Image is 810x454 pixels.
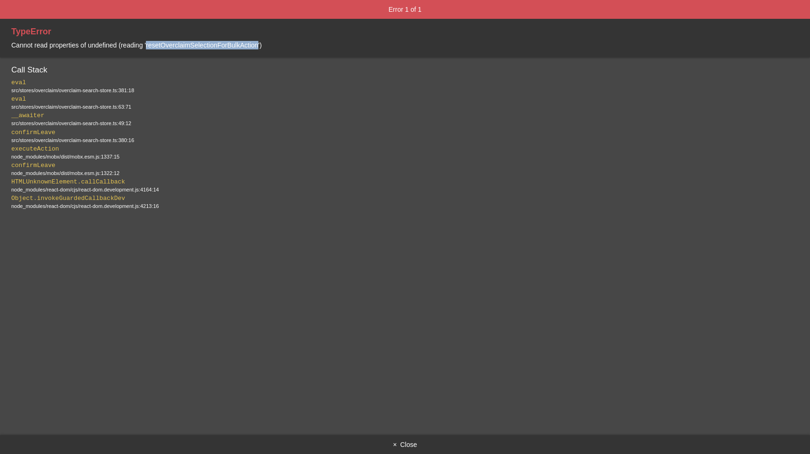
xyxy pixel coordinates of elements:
[11,162,56,169] code: confirmLeave
[11,65,799,75] h4: Call Stack
[23,78,787,213] div: Loremi dolo sitametcon ad elitseddo (eiusmod 'tempoRincididuNtutlaborEetDoloRemagn') AliqUaeni: A...
[11,96,26,103] code: eval
[11,104,799,110] div: src/stores/overclaim/overclaim-search-store.ts:63:71
[11,178,125,185] code: HTMLUnknownElement.callCallback
[11,129,56,136] code: confirmLeave
[11,203,799,209] div: node_modules/react-dom/cjs/react-dom.development.js:4213:16
[11,79,26,86] code: eval
[11,120,799,127] div: src/stores/overclaim/overclaim-search-store.ts:49:12
[11,153,799,160] div: node_modules/mobx/dist/mobx.esm.js:1337:15
[11,87,799,94] div: src/stores/overclaim/overclaim-search-store.ts:381:18
[11,137,799,143] div: src/stores/overclaim/overclaim-search-store.ts:380:16
[11,186,799,193] div: node_modules/react-dom/cjs/react-dom.development.js:4164:14
[11,41,262,49] span: Cannot read properties of undefined (reading 'resetOverclaimSelectionForBulkAction')
[11,145,59,152] code: executeAction
[11,170,799,176] div: node_modules/mobx/dist/mobx.esm.js:1322:12
[23,58,787,70] div: ERROR
[15,15,780,35] div: Uncaught runtime errors:
[11,195,125,202] code: Object.invokeGuardedCallbackDev
[11,112,44,119] code: __awaiter
[11,26,799,37] h3: TypeError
